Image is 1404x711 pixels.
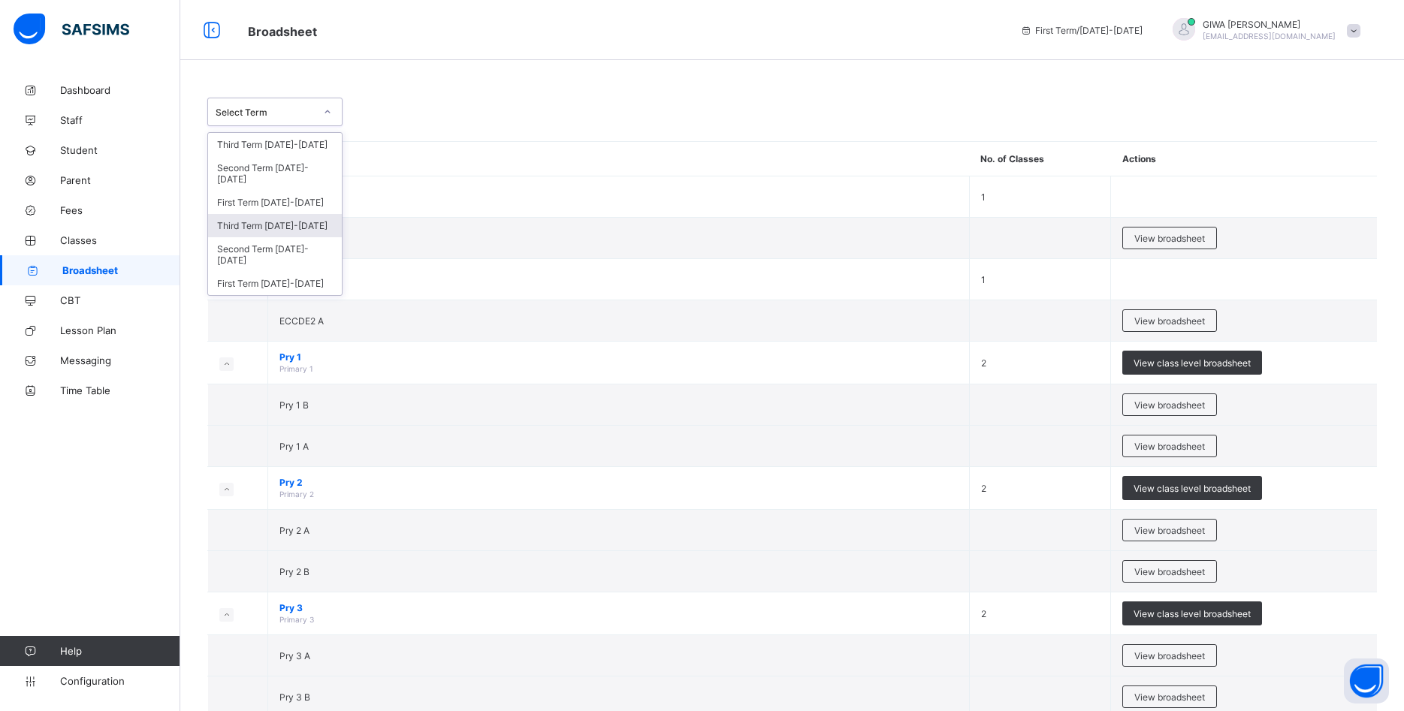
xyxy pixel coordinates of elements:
[60,144,180,156] span: Student
[1122,351,1262,362] a: View class level broadsheet
[1122,476,1262,487] a: View class level broadsheet
[1344,658,1389,703] button: Open asap
[279,650,310,661] span: Pry 3 A
[279,315,324,327] span: ECCDE2 A
[981,483,986,494] span: 2
[1122,227,1217,238] a: View broadsheet
[279,351,958,363] span: Pry 1
[279,477,958,488] span: Pry 2
[1134,525,1205,536] span: View broadsheet
[981,608,986,619] span: 2
[208,214,342,237] div: Third Term [DATE]-[DATE]
[62,264,180,276] span: Broadsheet
[60,354,180,366] span: Messaging
[1134,608,1251,619] span: View class level broadsheet
[208,237,342,272] div: Second Term [DATE]-[DATE]
[279,364,313,373] span: Primary 1
[1111,142,1377,176] th: Actions
[1122,309,1217,321] a: View broadsheet
[279,691,310,703] span: Pry 3 B
[279,615,314,624] span: Primary 3
[14,14,129,45] img: safsims
[1122,393,1217,405] a: View broadsheet
[208,191,342,214] div: First Term [DATE]-[DATE]
[60,384,180,396] span: Time Table
[208,156,342,191] div: Second Term [DATE]-[DATE]
[1122,601,1262,613] a: View class level broadsheet
[1134,441,1205,452] span: View broadsheet
[1134,650,1205,661] span: View broadsheet
[60,174,180,186] span: Parent
[60,234,180,246] span: Classes
[216,107,315,118] div: Select Term
[1134,399,1205,411] span: View broadsheet
[1134,357,1251,369] span: View class level broadsheet
[1122,560,1217,571] a: View broadsheet
[60,324,180,336] span: Lesson Plan
[60,294,180,306] span: CBT
[1122,644,1217,655] a: View broadsheet
[60,114,180,126] span: Staff
[1122,435,1217,446] a: View broadsheet
[1158,18,1368,43] div: GIWAJEROME
[1134,566,1205,577] span: View broadsheet
[248,24,317,39] span: Broadsheet
[60,675,180,687] span: Configuration
[279,566,309,577] span: Pry 2 B
[60,204,180,216] span: Fees
[279,490,314,499] span: Primary 2
[1122,685,1217,697] a: View broadsheet
[279,525,309,536] span: Pry 2 A
[279,268,958,279] span: ECCDE2
[969,142,1110,176] th: No. of Classes
[981,357,986,369] span: 2
[1134,315,1205,327] span: View broadsheet
[1203,19,1336,30] span: GIWA [PERSON_NAME]
[279,602,958,613] span: Pry 3
[1134,483,1251,494] span: View class level broadsheet
[208,133,342,156] div: Third Term [DATE]-[DATE]
[1020,25,1143,36] span: session/term information
[208,272,342,295] div: First Term [DATE]-[DATE]
[981,274,986,285] span: 1
[60,84,180,96] span: Dashboard
[279,399,309,411] span: Pry 1 B
[279,185,958,197] span: ECCDE 1
[1203,32,1336,41] span: [EMAIL_ADDRESS][DOMAIN_NAME]
[279,441,309,452] span: Pry 1 A
[981,191,986,203] span: 1
[268,142,970,176] th: Name
[1134,233,1205,244] span: View broadsheet
[1134,691,1205,703] span: View broadsheet
[1122,519,1217,530] a: View broadsheet
[60,645,180,657] span: Help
